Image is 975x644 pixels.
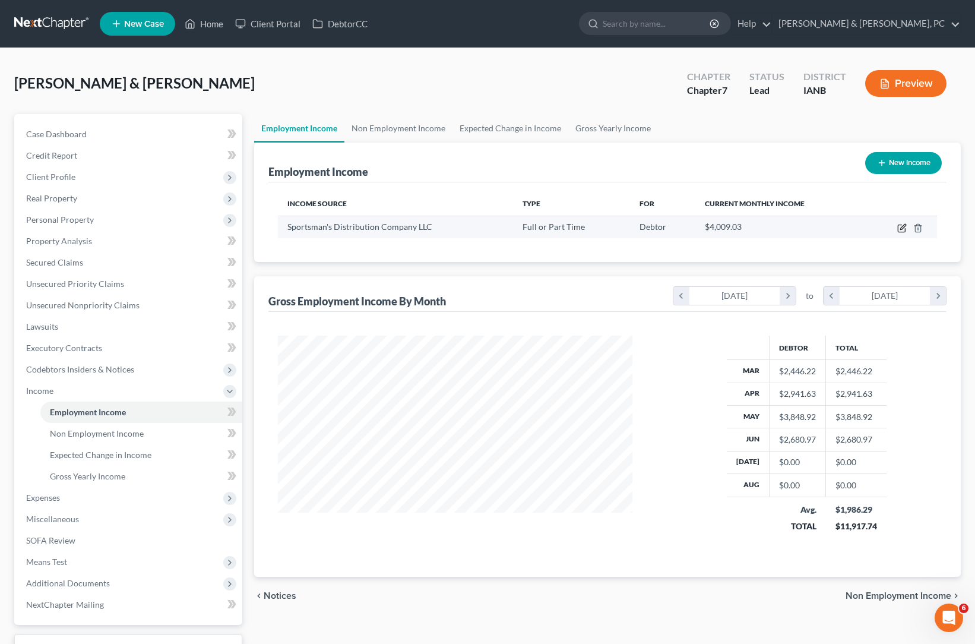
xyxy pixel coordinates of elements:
a: Gross Yearly Income [40,466,242,487]
span: Full or Part Time [523,222,585,232]
div: $3,848.92 [779,411,816,423]
a: Home [179,13,229,34]
span: Expected Change in Income [50,450,151,460]
span: to [806,290,813,302]
span: $4,009.03 [705,222,742,232]
div: IANB [803,84,846,97]
div: Status [749,70,784,84]
span: For [640,199,654,208]
span: 6 [959,604,968,613]
span: Means Test [26,557,67,567]
div: Chapter [687,84,730,97]
span: Sportsman's Distribution Company LLC [287,222,432,232]
span: Codebtors Insiders & Notices [26,364,134,374]
a: Credit Report [17,145,242,166]
div: $1,986.29 [835,504,877,516]
span: Non Employment Income [846,591,951,601]
div: $0.00 [779,456,816,468]
a: Help [732,13,771,34]
span: Personal Property [26,214,94,225]
th: Mar [727,360,770,383]
a: Employment Income [40,402,242,423]
span: Executory Contracts [26,343,102,353]
span: Income Source [287,199,347,208]
button: chevron_left Notices [254,591,296,601]
td: $0.00 [826,474,887,497]
span: Miscellaneous [26,514,79,524]
button: New Income [865,152,942,174]
a: Unsecured Priority Claims [17,273,242,295]
th: Jun [727,428,770,451]
a: Executory Contracts [17,337,242,359]
i: chevron_right [930,287,946,305]
div: District [803,70,846,84]
a: DebtorCC [306,13,373,34]
td: $2,680.97 [826,428,887,451]
th: Total [826,336,887,359]
div: [DATE] [840,287,930,305]
i: chevron_right [780,287,796,305]
input: Search by name... [603,12,711,34]
span: Unsecured Priority Claims [26,279,124,289]
span: NextChapter Mailing [26,599,104,610]
iframe: Intercom live chat [935,604,963,632]
th: [DATE] [727,451,770,473]
button: Non Employment Income chevron_right [846,591,961,601]
a: Unsecured Nonpriority Claims [17,295,242,316]
span: New Case [124,20,164,29]
a: Non Employment Income [344,114,452,143]
div: Employment Income [268,165,368,179]
span: Property Analysis [26,236,92,246]
th: May [727,405,770,428]
span: Expenses [26,493,60,503]
a: Non Employment Income [40,423,242,444]
span: Secured Claims [26,257,83,267]
i: chevron_left [673,287,689,305]
div: $2,446.22 [779,365,816,377]
div: TOTAL [779,520,816,532]
a: Property Analysis [17,231,242,252]
td: $0.00 [826,451,887,473]
th: Aug [727,474,770,497]
span: SOFA Review [26,535,75,545]
a: SOFA Review [17,530,242,551]
span: Current Monthly Income [705,199,805,208]
i: chevron_left [254,591,264,601]
th: Apr [727,383,770,405]
a: Lawsuits [17,316,242,337]
div: Avg. [779,504,816,516]
div: $2,680.97 [779,434,816,446]
i: chevron_left [824,287,840,305]
span: Case Dashboard [26,129,87,139]
div: [DATE] [689,287,780,305]
div: $11,917.74 [835,520,877,532]
div: Lead [749,84,784,97]
td: $2,941.63 [826,383,887,405]
span: Employment Income [50,407,126,417]
i: chevron_right [951,591,961,601]
span: Real Property [26,193,77,203]
span: Additional Documents [26,578,110,588]
span: Unsecured Nonpriority Claims [26,300,140,310]
span: Lawsuits [26,321,58,332]
div: $2,941.63 [779,388,816,400]
span: Non Employment Income [50,428,144,438]
span: Debtor [640,222,666,232]
span: Notices [264,591,296,601]
a: [PERSON_NAME] & [PERSON_NAME], PC [773,13,960,34]
div: $0.00 [779,479,816,491]
a: Gross Yearly Income [568,114,658,143]
span: Gross Yearly Income [50,471,125,481]
button: Preview [865,70,946,97]
a: NextChapter Mailing [17,594,242,615]
a: Case Dashboard [17,124,242,145]
a: Expected Change in Income [40,444,242,466]
a: Client Portal [229,13,306,34]
div: Gross Employment Income By Month [268,294,446,308]
td: $2,446.22 [826,360,887,383]
th: Debtor [770,336,826,359]
td: $3,848.92 [826,405,887,428]
span: Type [523,199,540,208]
div: Chapter [687,70,730,84]
a: Secured Claims [17,252,242,273]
